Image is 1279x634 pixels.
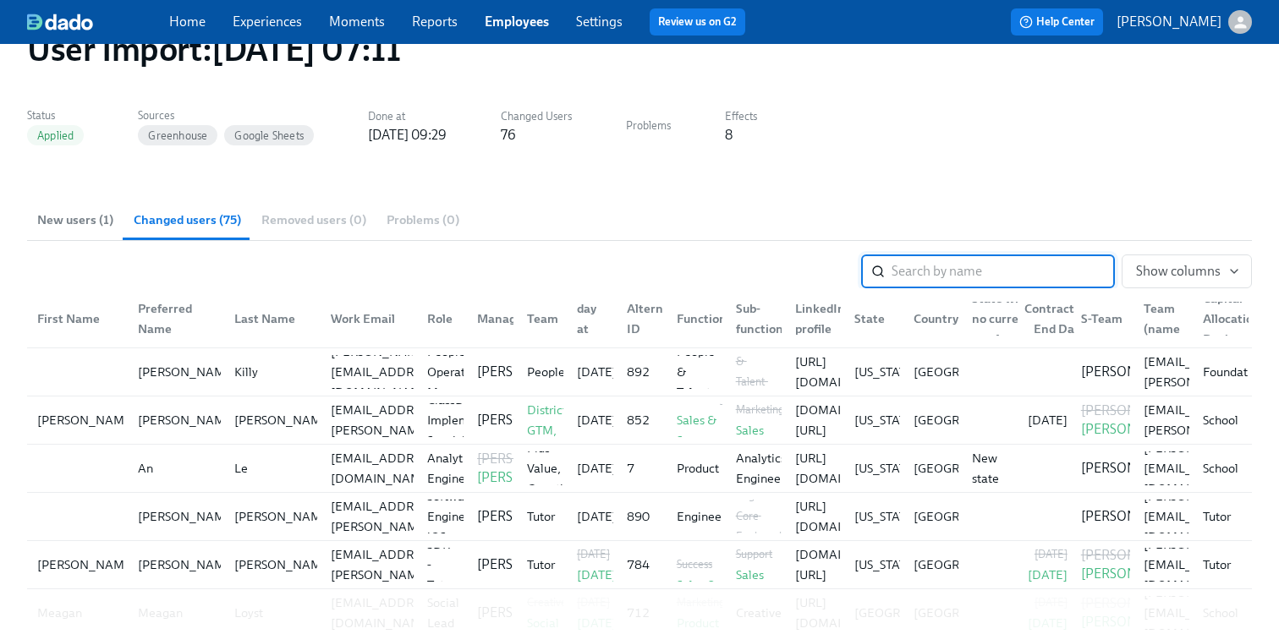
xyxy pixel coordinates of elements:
a: Employees [485,14,549,30]
div: First Name [30,302,124,336]
div: [GEOGRAPHIC_DATA] [914,506,1038,527]
div: [GEOGRAPHIC_DATA] [914,555,1038,575]
div: Preferred Name [124,302,221,336]
div: Sales & Success [677,410,725,451]
div: [DATE] [577,544,617,565]
h1: User Import : [DATE] 07:11 [27,29,400,69]
div: Sub-function [729,298,790,339]
a: Review us on G2 [658,14,737,30]
div: Le [234,458,310,478]
button: Review us on G2 [650,8,745,36]
div: Tutor [527,555,557,575]
label: Problems [626,117,671,135]
p: [PERSON_NAME] [1117,13,1221,31]
div: Sales Development [736,565,810,605]
a: dado [27,14,169,30]
span: Help Center [1019,14,1095,30]
div: People [527,362,565,382]
img: dado [27,14,93,30]
div: [DATE] [577,458,617,478]
div: School [1203,410,1242,430]
div: Manager [464,302,513,336]
div: Sub-function [722,302,782,336]
div: Team [513,302,563,336]
span: Google Sheets [224,129,314,142]
div: [PERSON_NAME] [37,555,136,575]
div: [DATE] [1024,565,1067,585]
p: [PERSON_NAME] [1081,363,1186,381]
div: [DATE] [577,506,617,527]
div: [DATE] [1024,544,1067,565]
div: Capital Allocation Designation [1189,302,1249,336]
div: [DATE] [577,410,617,430]
div: [PERSON_NAME][EMAIL_ADDRESS][PERSON_NAME][DOMAIN_NAME] [1144,331,1250,413]
a: Reports [412,14,458,30]
div: [DATE] [577,565,617,585]
div: Role [414,302,464,336]
div: [US_STATE] [854,555,918,575]
p: [PERSON_NAME] [477,363,582,381]
p: [PERSON_NAME] [477,450,582,468]
div: [DOMAIN_NAME][URL] [795,400,897,440]
div: 76 [501,126,516,145]
div: Team [520,309,565,329]
div: [US_STATE] [854,458,918,478]
div: Function [663,302,722,336]
div: [DOMAIN_NAME][URL] [795,544,897,585]
div: S-Team [1074,302,1130,336]
div: [PERSON_NAME] [138,555,237,575]
div: G&A-People & Talent-People [736,311,775,413]
input: Search by name [892,254,1115,288]
div: 892 [627,362,656,382]
div: Sales & Success [677,575,736,615]
div: [GEOGRAPHIC_DATA] [914,410,1038,430]
div: Preferred Name [131,298,221,339]
span: Show columns [1136,263,1238,280]
div: [PERSON_NAME][EMAIL_ADDRESS][PERSON_NAME][DOMAIN_NAME] [331,476,437,557]
div: [PERSON_NAME][EMAIL_ADDRESS][DOMAIN_NAME] [1144,486,1250,547]
label: Changed Users [501,107,572,126]
div: Killy [234,362,310,382]
div: ClassDojo Implementation Specialist [427,390,515,451]
div: Alternate ID [613,302,663,336]
div: [PERSON_NAME] [234,410,333,430]
p: [PERSON_NAME] [1081,565,1186,583]
div: Contractor End Date [1018,302,1073,336]
p: [PERSON_NAME] [1081,507,1186,526]
div: [DATE] [577,362,617,382]
div: [US_STATE] [854,506,918,527]
div: Software Engineer, iOS [427,486,479,547]
p: [PERSON_NAME] [477,468,582,487]
div: [PERSON_NAME][EMAIL_ADDRESS][DOMAIN_NAME] [1144,534,1250,595]
div: Function [670,309,733,329]
div: [URL][DOMAIN_NAME] [795,448,897,489]
div: First day at work [570,278,613,359]
div: State with no current employees [965,288,1039,349]
div: [PERSON_NAME] [234,506,333,527]
div: Tutor [527,506,557,527]
div: Last Name [228,309,317,329]
div: S-Team (name + text) [1137,278,1189,359]
div: State [841,302,900,336]
div: People & Talent [677,342,716,402]
div: [PERSON_NAME][EMAIL_ADDRESS][PERSON_NAME][DOMAIN_NAME] [331,524,437,605]
div: [US_STATE] [854,362,918,382]
button: [PERSON_NAME] [1117,10,1252,34]
span: Applied [27,129,84,142]
p: [PERSON_NAME] [477,555,582,574]
div: State [848,309,900,329]
div: [DATE] 09:29 [368,126,447,145]
div: 890 [627,506,656,527]
div: New state [972,448,1011,489]
div: [DATE] [1024,410,1067,430]
div: [PERSON_NAME][EMAIL_ADDRESS][PERSON_NAME][DOMAIN_NAME] [1144,380,1250,461]
div: Product [677,458,719,478]
div: [PERSON_NAME] [138,506,237,527]
div: First day at work [563,302,613,336]
div: First Name [30,309,124,329]
div: Engineering [677,506,743,527]
p: [PERSON_NAME] [1081,402,1186,420]
div: Sales Development [736,420,810,461]
p: [PERSON_NAME] [1081,459,1186,478]
button: Show columns [1122,254,1252,288]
